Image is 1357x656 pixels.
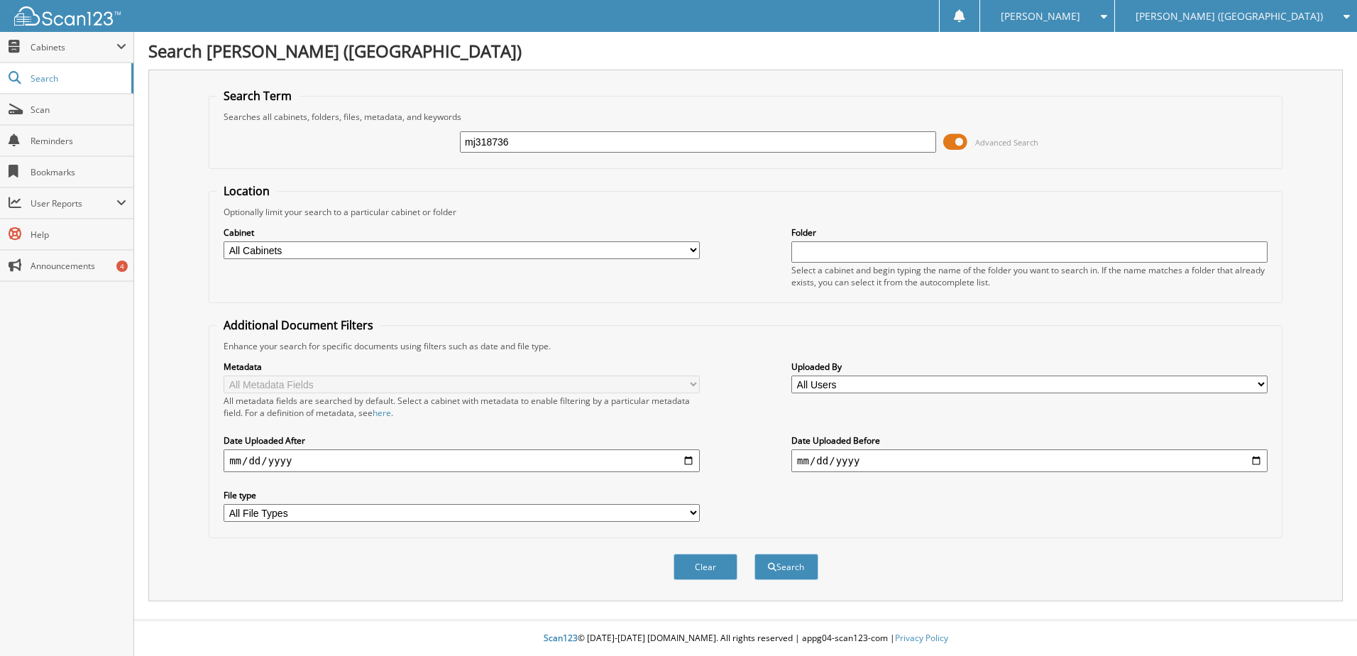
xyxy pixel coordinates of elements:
span: [PERSON_NAME] [1001,12,1080,21]
label: Folder [791,226,1268,239]
input: end [791,449,1268,472]
div: Select a cabinet and begin typing the name of the folder you want to search in. If the name match... [791,264,1268,288]
div: Searches all cabinets, folders, files, metadata, and keywords [216,111,1275,123]
span: Bookmarks [31,166,126,178]
a: Privacy Policy [895,632,948,644]
span: Reminders [31,135,126,147]
span: Cabinets [31,41,116,53]
span: [PERSON_NAME] ([GEOGRAPHIC_DATA]) [1136,12,1323,21]
a: here [373,407,391,419]
button: Clear [674,554,737,580]
button: Search [754,554,818,580]
label: Metadata [224,361,700,373]
div: © [DATE]-[DATE] [DOMAIN_NAME]. All rights reserved | appg04-scan123-com | [134,621,1357,656]
span: Scan [31,104,126,116]
h1: Search [PERSON_NAME] ([GEOGRAPHIC_DATA]) [148,39,1343,62]
span: Advanced Search [975,137,1038,148]
div: Optionally limit your search to a particular cabinet or folder [216,206,1275,218]
legend: Additional Document Filters [216,317,380,333]
legend: Location [216,183,277,199]
span: Help [31,229,126,241]
label: Date Uploaded After [224,434,700,447]
span: Search [31,72,124,84]
label: File type [224,489,700,501]
iframe: Chat Widget [1286,588,1357,656]
div: Enhance your search for specific documents using filters such as date and file type. [216,340,1275,352]
label: Uploaded By [791,361,1268,373]
span: User Reports [31,197,116,209]
span: Scan123 [544,632,578,644]
div: All metadata fields are searched by default. Select a cabinet with metadata to enable filtering b... [224,395,700,419]
input: start [224,449,700,472]
label: Date Uploaded Before [791,434,1268,447]
legend: Search Term [216,88,299,104]
label: Cabinet [224,226,700,239]
img: scan123-logo-white.svg [14,6,121,26]
div: 4 [116,261,128,272]
span: Announcements [31,260,126,272]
